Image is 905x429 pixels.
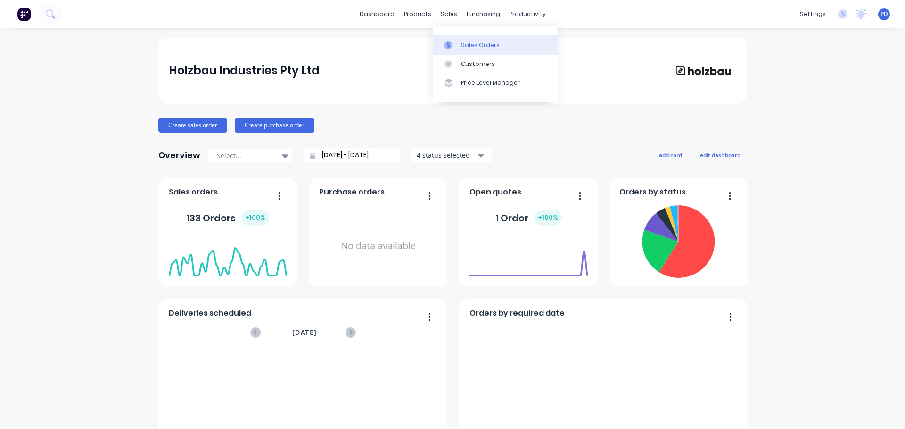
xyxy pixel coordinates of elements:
div: No data available [319,202,437,291]
div: + 100 % [241,210,269,226]
div: sales [436,7,462,21]
span: Open quotes [469,186,521,198]
span: Purchase orders [319,186,385,198]
button: add card [653,149,688,161]
div: purchasing [462,7,505,21]
div: settings [795,7,831,21]
a: Price Level Manager [433,73,558,92]
a: Sales Orders [433,35,558,54]
div: 133 Orders [186,210,269,226]
span: PD [880,10,888,18]
div: products [399,7,436,21]
span: Deliveries scheduled [169,308,251,319]
div: Price Level Manager [461,79,520,87]
div: productivity [505,7,551,21]
button: Create purchase order [235,118,314,133]
span: [DATE] [292,327,317,338]
div: + 100 % [534,210,562,226]
img: Holzbau Industries Pty Ltd [670,61,736,81]
div: Customers [461,60,495,68]
a: dashboard [355,7,399,21]
div: 4 status selected [417,150,476,160]
div: Holzbau Industries Pty Ltd [169,61,320,80]
span: Orders by required date [469,308,565,319]
a: Customers [433,55,558,73]
button: edit dashboard [694,149,747,161]
div: Sales Orders [461,41,500,49]
div: 1 Order [495,210,562,226]
button: 4 status selected [411,148,492,162]
img: Factory [17,7,31,21]
span: Sales orders [169,186,218,198]
span: Orders by status [619,186,686,198]
button: Create sales order [158,118,227,133]
div: Overview [158,146,200,165]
